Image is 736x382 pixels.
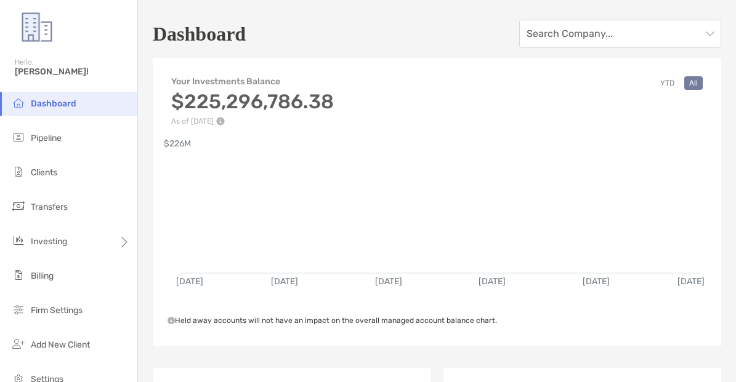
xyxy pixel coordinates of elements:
[164,138,191,149] text: $226M
[11,233,26,248] img: investing icon
[655,76,679,90] button: YTD
[31,340,90,350] span: Add New Client
[153,23,246,46] h1: Dashboard
[11,268,26,282] img: billing icon
[168,316,497,325] span: Held away accounts will not have an impact on the overall managed account balance chart.
[677,276,705,287] text: [DATE]
[11,302,26,317] img: firm-settings icon
[171,117,334,125] p: As of [DATE]
[171,76,334,87] h4: Your Investments Balance
[15,66,130,77] span: [PERSON_NAME]!
[31,202,68,212] span: Transfers
[31,167,57,178] span: Clients
[31,133,62,143] span: Pipeline
[11,199,26,213] img: transfers icon
[583,276,610,287] text: [DATE]
[216,117,225,125] img: Performance Info
[11,164,26,179] img: clients icon
[176,276,203,287] text: [DATE]
[31,98,76,109] span: Dashboard
[15,5,59,49] img: Zoe Logo
[31,236,67,247] span: Investing
[271,276,298,287] text: [DATE]
[11,130,26,145] img: pipeline icon
[684,76,703,90] button: All
[171,90,334,113] h3: $225,296,786.38
[31,305,83,316] span: Firm Settings
[375,276,402,287] text: [DATE]
[11,336,26,351] img: add_new_client icon
[11,95,26,110] img: dashboard icon
[479,276,506,287] text: [DATE]
[31,271,54,281] span: Billing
